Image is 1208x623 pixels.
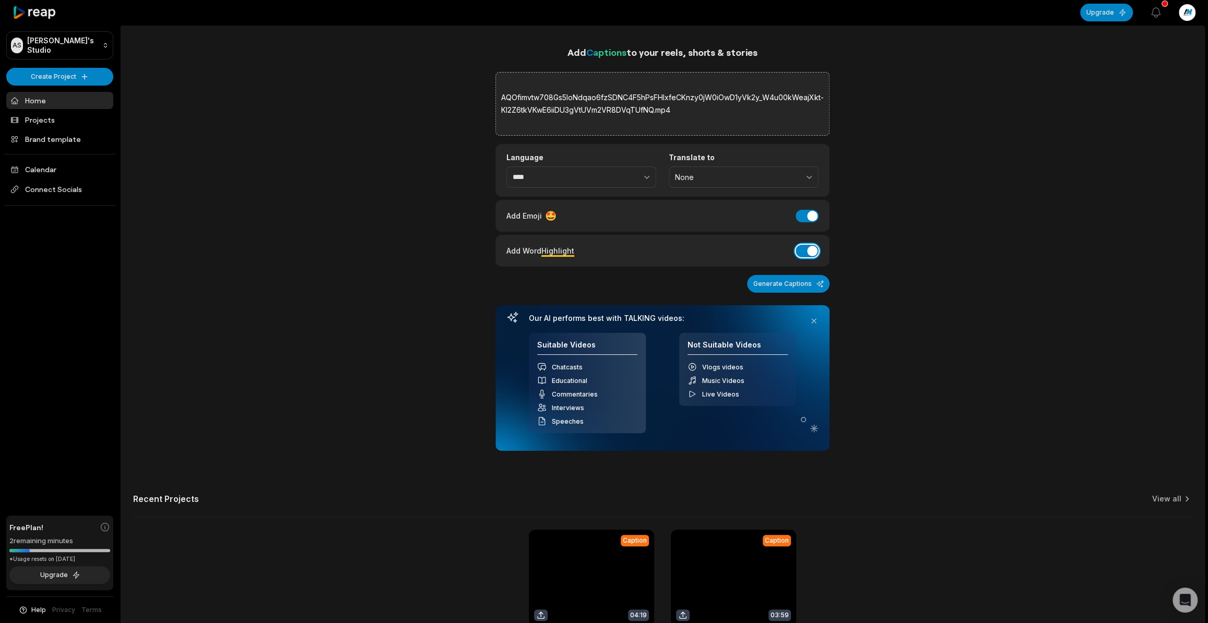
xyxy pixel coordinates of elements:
[501,91,824,116] label: AQOfimvtw708Gs5IoNdqao6fzSDNC4F5hPsFHIxfeCKnzy0jW0iOwD1yVk2y_W4u00kWeajXkt-Kl2Z6tkVKwE6iiDU3gVtUV...
[506,244,574,258] div: Add Word
[6,92,113,109] a: Home
[552,404,584,412] span: Interviews
[545,209,556,223] span: 🤩
[1152,494,1181,504] a: View all
[81,605,102,615] a: Terms
[6,180,113,199] span: Connect Socials
[18,605,46,615] button: Help
[1080,4,1133,21] button: Upgrade
[552,377,587,385] span: Educational
[9,566,110,584] button: Upgrade
[9,555,110,563] div: *Usage resets on [DATE]
[541,246,574,255] span: Highlight
[9,522,43,533] span: Free Plan!
[27,36,98,55] p: [PERSON_NAME]'s Studio
[688,340,788,355] h4: Not Suitable Videos
[702,363,743,371] span: Vlogs videos
[495,45,830,59] h1: Add to your reels, shorts & stories
[6,161,113,178] a: Calendar
[9,536,110,546] div: 2 remaining minutes
[552,363,583,371] span: Chatcasts
[537,340,637,355] h4: Suitable Videos
[552,417,584,425] span: Speeches
[11,38,23,53] div: AS
[529,314,796,323] h3: Our AI performs best with TALKING videos:
[1173,588,1198,613] div: Open Intercom Messenger
[702,377,744,385] span: Music Videos
[133,494,199,504] h2: Recent Projects
[52,605,75,615] a: Privacy
[669,166,819,188] button: None
[669,153,819,162] label: Translate to
[702,390,739,398] span: Live Videos
[31,605,46,615] span: Help
[6,111,113,128] a: Projects
[675,173,798,182] span: None
[506,210,542,221] span: Add Emoji
[6,68,113,86] button: Create Project
[747,275,830,293] button: Generate Captions
[552,390,598,398] span: Commentaries
[506,153,656,162] label: Language
[6,130,113,148] a: Brand template
[586,46,626,58] span: Captions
